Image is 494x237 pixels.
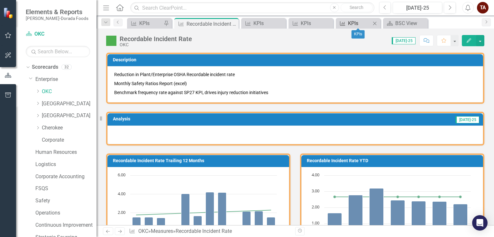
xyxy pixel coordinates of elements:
[157,218,165,232] path: Oct-24, 1.4665337. Monthly Actual.
[176,228,232,234] div: Recordable Incident Rate
[114,71,476,79] p: Reduction in Plant/Enterprise OSHA Recordable incident rate
[392,37,416,44] span: [DATE]-25
[120,42,192,47] div: OKC
[395,4,440,12] div: [DATE]-25
[120,35,192,42] div: Recordable Incident Rate
[106,36,116,46] img: Above Target
[151,228,173,234] a: Measures
[181,194,190,232] path: Dec-24, 4.02556232. Monthly Actual.
[243,19,284,27] a: KPIs
[35,76,96,83] a: Enterprise
[438,196,441,198] path: Jun-25, 2.66. YTD Target.
[334,196,462,198] g: YTD Target, series 2 of 2. Line with 7 data points.
[206,192,214,232] path: Feb-25, 4.18515108. Monthly Actual.
[393,2,442,13] button: [DATE]-25
[341,3,373,12] button: Search
[307,158,480,163] h3: Recordable Incident Rate YTD
[35,185,96,192] a: FSQS
[133,217,141,232] path: Aug-24, 1.52539012. Monthly Actual.
[337,19,371,27] a: KPIs
[348,19,371,27] div: KPIs
[35,222,96,229] a: Continuous Improvement
[139,19,162,27] div: KPIs
[26,31,90,38] a: OKC
[113,117,265,121] h3: Analysis
[334,196,336,198] path: Jan-25, 2.66. YTD Target.
[26,46,90,57] input: Search Below...
[42,88,96,95] a: OKC
[129,228,290,235] div: » »
[61,65,72,70] div: 32
[32,64,58,71] a: Scorecards
[35,209,96,217] a: Operations
[477,2,489,13] button: TA
[255,211,263,232] path: Jun-25, 2.18073971. Monthly Actual.
[395,19,426,27] div: BSC View
[138,228,148,234] a: OKC
[42,100,96,108] a: [GEOGRAPHIC_DATA]
[114,88,476,96] p: Benchmark frequency rate against SP27 KPI, drives injury reduction initiatives
[118,209,125,215] text: 2.00
[459,196,462,198] path: Jul-25, 2.66. YTD Target.
[312,220,319,226] text: 1.00
[42,112,96,119] a: [GEOGRAPHIC_DATA]
[35,197,96,205] a: Safety
[129,19,162,27] a: KPIs
[194,216,202,232] path: Jan-25, 1.64698519. Monthly Actual.
[350,5,363,10] span: Search
[118,191,125,197] text: 4.00
[118,172,125,178] text: 6.00
[312,188,319,194] text: 3.00
[472,215,488,231] div: Open Intercom Messenger
[455,116,479,123] span: [DATE]-25
[26,16,88,21] small: [PERSON_NAME]-Dorada Foods
[3,7,14,18] img: ClearPoint Strategy
[290,19,332,27] a: KPIs
[35,161,96,168] a: Logistics
[26,8,88,16] span: Elements & Reports
[242,212,251,232] path: May-25, 2.14226802. Monthly Actual.
[253,19,284,27] div: KPIs
[187,20,237,28] div: Recordable Incident Rate
[397,196,399,198] path: Apr-25, 2.66. YTD Target.
[385,19,426,27] a: BSC View
[42,124,96,132] a: Cherokee
[113,57,480,62] h3: Description
[417,196,420,198] path: May-25, 2.66. YTD Target.
[42,136,96,144] a: Corporate
[130,2,374,13] input: Search ClearPoint...
[35,149,96,156] a: Human Resources
[301,19,332,27] div: KPIs
[312,204,319,210] text: 2.00
[114,79,476,88] p: Monthly Safety Ratios Report (excel)
[113,158,286,163] h3: Recordable Incident Rate Trailing 12 Months
[218,193,226,232] path: Mar-25, 4.14976502. Monthly Actual.
[145,217,153,232] path: Sep-24, 1.52539012. Monthly Actual.
[267,217,275,232] path: Jul-25, 1.50968463. Monthly Actual.
[35,173,96,180] a: Corporate Accounting
[312,172,319,178] text: 4.00
[352,30,365,39] div: KPIs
